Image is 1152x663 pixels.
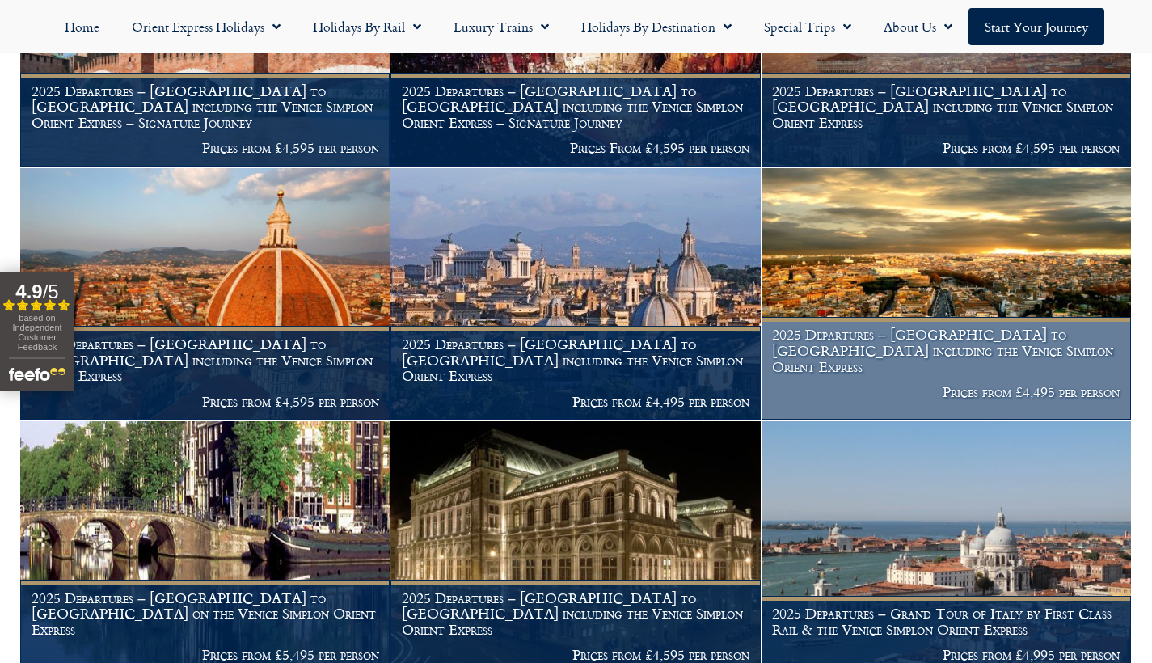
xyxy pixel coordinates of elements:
a: Special Trips [748,8,867,45]
h1: 2025 Departures – [GEOGRAPHIC_DATA] to [GEOGRAPHIC_DATA] including the Venice Simplon Orient Express [402,336,749,384]
a: Holidays by Rail [297,8,437,45]
p: Prices from £4,595 per person [402,647,749,663]
h1: 2025 Departures – [GEOGRAPHIC_DATA] to [GEOGRAPHIC_DATA] including the Venice Simplon Orient Expr... [32,83,379,131]
h1: 2025 Departures – [GEOGRAPHIC_DATA] to [GEOGRAPHIC_DATA] on the Venice Simplon Orient Express [32,590,379,638]
h1: 2025 Departures – [GEOGRAPHIC_DATA] to [GEOGRAPHIC_DATA] including the Venice Simplon Orient Express [402,590,749,638]
p: Prices from £4,495 per person [772,384,1120,400]
p: Prices from £4,995 per person [772,647,1120,663]
a: Home [49,8,116,45]
p: Prices from £4,495 per person [402,394,749,410]
p: Prices from £5,495 per person [32,647,379,663]
a: 2025 Departures – [GEOGRAPHIC_DATA] to [GEOGRAPHIC_DATA] including the Venice Simplon Orient Expr... [390,168,761,421]
a: 2025 Departures – [GEOGRAPHIC_DATA] to [GEOGRAPHIC_DATA] including the Venice Simplon Orient Expr... [762,168,1132,421]
h1: 2025 Departures – [GEOGRAPHIC_DATA] to [GEOGRAPHIC_DATA] including the Venice Simplon Orient Express [772,83,1120,131]
h1: 2025 Departures – Grand Tour of Italy by First Class Rail & the Venice Simplon Orient Express [772,606,1120,637]
p: Prices from £4,595 per person [32,140,379,156]
a: Orient Express Holidays [116,8,297,45]
p: Prices from £4,595 per person [772,140,1120,156]
p: Prices from £4,595 per person [32,394,379,410]
a: About Us [867,8,968,45]
a: Start your Journey [968,8,1104,45]
a: Holidays by Destination [565,8,748,45]
h1: 2025 Departures – [GEOGRAPHIC_DATA] to [GEOGRAPHIC_DATA] including the Venice Simplon Orient Express [772,327,1120,374]
h1: 2025 Departures – [GEOGRAPHIC_DATA] to [GEOGRAPHIC_DATA] including the Venice Simplon Orient Express [32,336,379,384]
nav: Menu [8,8,1144,45]
a: Luxury Trains [437,8,565,45]
a: 2025 Departures – [GEOGRAPHIC_DATA] to [GEOGRAPHIC_DATA] including the Venice Simplon Orient Expr... [20,168,390,421]
p: Prices From £4,595 per person [402,140,749,156]
h1: 2025 Departures – [GEOGRAPHIC_DATA] to [GEOGRAPHIC_DATA] including the Venice Simplon Orient Expr... [402,83,749,131]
